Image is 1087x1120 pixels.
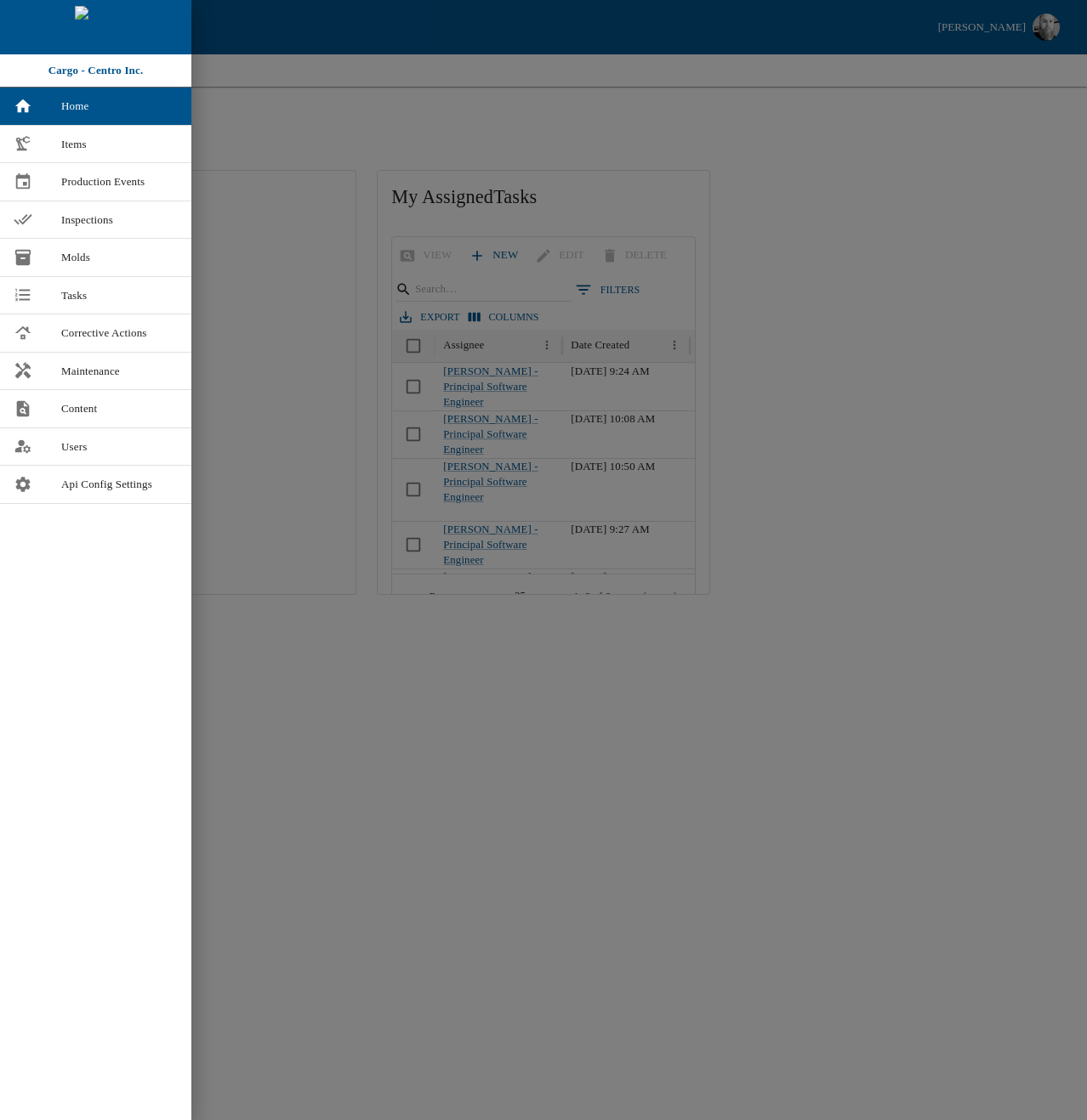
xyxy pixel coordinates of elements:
[61,438,178,455] span: Users
[61,476,178,493] span: Api Config Settings
[61,173,178,190] span: Production Events
[61,249,178,266] span: Molds
[61,400,178,417] span: Content
[48,62,144,79] p: Cargo - Centro Inc.
[61,136,178,153] span: Items
[61,98,178,115] span: Home
[61,212,178,229] span: Inspections
[61,363,178,380] span: Maintenance
[61,325,178,342] span: Corrective Actions
[75,6,117,48] img: cargo logo
[61,287,178,304] span: Tasks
